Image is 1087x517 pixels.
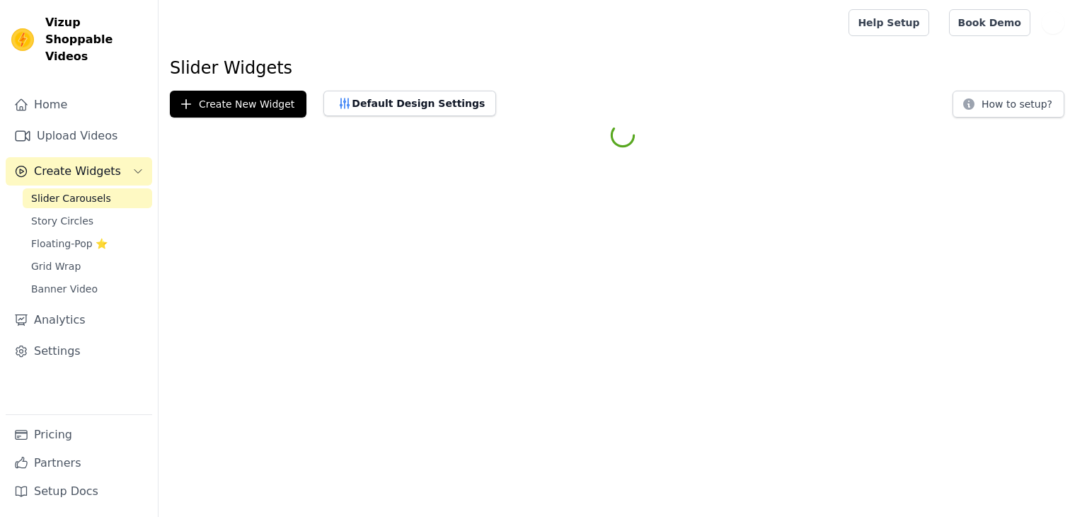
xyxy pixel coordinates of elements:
[31,259,81,273] span: Grid Wrap
[34,163,121,180] span: Create Widgets
[23,211,152,231] a: Story Circles
[6,157,152,186] button: Create Widgets
[31,214,93,228] span: Story Circles
[953,101,1064,114] a: How to setup?
[6,449,152,477] a: Partners
[31,191,111,205] span: Slider Carousels
[170,57,1076,79] h1: Slider Widgets
[6,306,152,334] a: Analytics
[849,9,928,36] a: Help Setup
[953,91,1064,118] button: How to setup?
[6,91,152,119] a: Home
[31,237,108,251] span: Floating-Pop ⭐
[323,91,496,116] button: Default Design Settings
[23,234,152,254] a: Floating-Pop ⭐
[23,188,152,208] a: Slider Carousels
[11,28,34,51] img: Vizup
[31,282,98,296] span: Banner Video
[45,14,146,65] span: Vizup Shoppable Videos
[6,421,152,449] a: Pricing
[6,477,152,506] a: Setup Docs
[170,91,306,118] button: Create New Widget
[23,279,152,299] a: Banner Video
[23,256,152,276] a: Grid Wrap
[6,337,152,365] a: Settings
[6,122,152,150] a: Upload Videos
[949,9,1030,36] a: Book Demo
